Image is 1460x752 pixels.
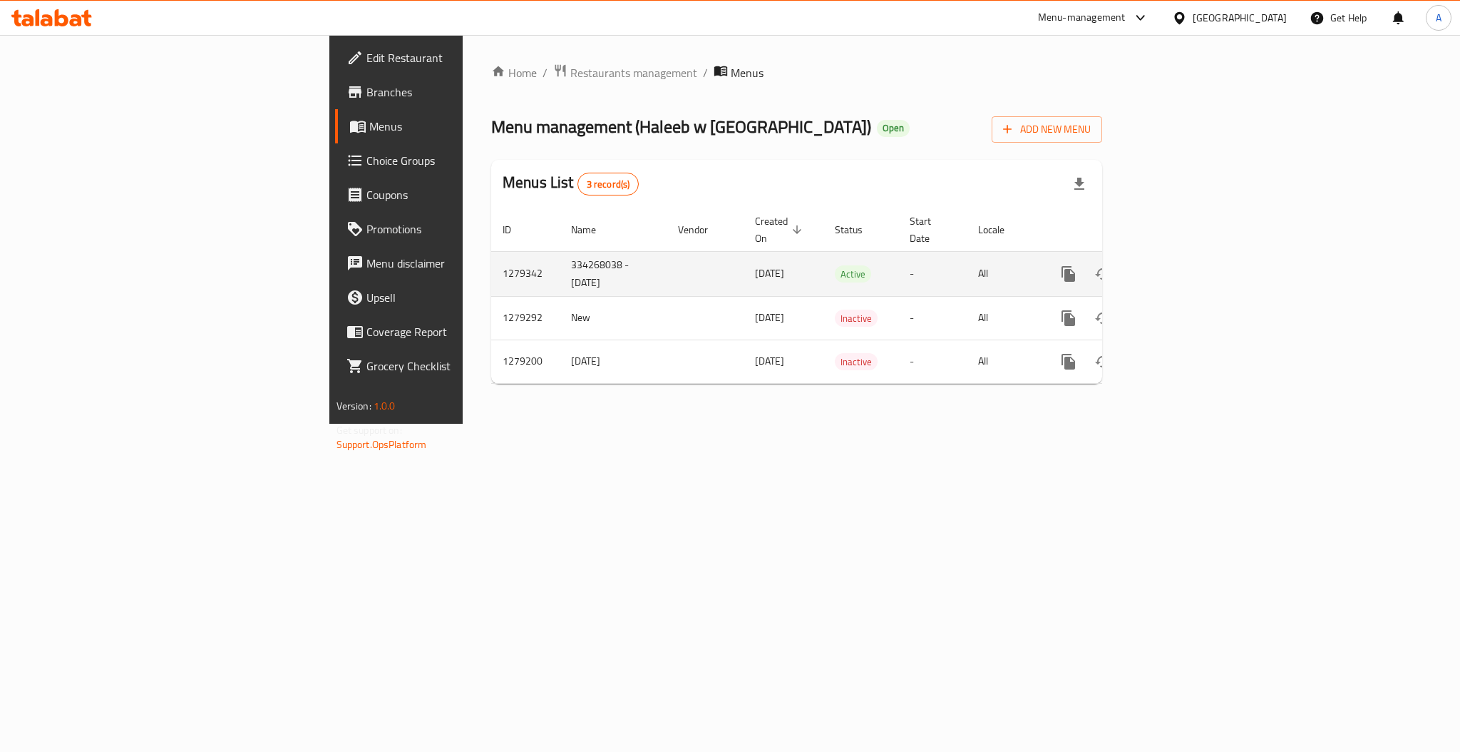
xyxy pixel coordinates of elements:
span: ID [503,221,530,238]
td: New [560,296,667,340]
span: Grocery Checklist [366,357,562,375]
span: Choice Groups [366,152,562,169]
span: Add New Menu [1003,121,1091,138]
span: Upsell [366,289,562,306]
div: Active [835,265,871,283]
span: Menus [369,118,562,135]
td: - [898,296,967,340]
button: Add New Menu [992,116,1102,143]
span: Version: [336,397,371,415]
span: Edit Restaurant [366,49,562,66]
span: [DATE] [755,308,784,327]
td: All [967,296,1040,340]
a: Edit Restaurant [335,41,573,75]
div: Open [877,120,910,137]
a: Choice Groups [335,143,573,178]
button: Change Status [1086,301,1120,335]
td: [DATE] [560,340,667,383]
a: Grocery Checklist [335,349,573,383]
span: [DATE] [755,264,784,283]
button: more [1052,345,1086,379]
span: Open [877,122,910,134]
div: Menu-management [1038,9,1126,26]
span: 3 record(s) [578,178,639,191]
span: Menu disclaimer [366,255,562,272]
a: Branches [335,75,573,109]
a: Menus [335,109,573,143]
button: Change Status [1086,257,1120,291]
nav: breadcrumb [491,63,1102,82]
span: Promotions [366,220,562,238]
span: Inactive [835,310,878,327]
h2: Menus List [503,172,639,195]
a: Coupons [335,178,573,212]
a: Promotions [335,212,573,246]
span: Locale [978,221,1023,238]
div: [GEOGRAPHIC_DATA] [1193,10,1287,26]
span: Menus [731,64,764,81]
a: Upsell [335,280,573,315]
span: Coverage Report [366,323,562,340]
span: 1.0.0 [374,397,396,415]
td: All [967,251,1040,296]
span: Restaurants management [570,64,697,81]
td: - [898,340,967,383]
span: Status [835,221,881,238]
div: Inactive [835,310,878,327]
a: Support.OpsPlatform [336,435,427,454]
td: - [898,251,967,296]
button: Change Status [1086,345,1120,379]
div: Inactive [835,353,878,370]
div: Export file [1062,167,1096,201]
span: Branches [366,83,562,101]
div: Total records count [577,173,639,195]
td: 334268038 - [DATE] [560,251,667,296]
span: Name [571,221,615,238]
span: Created On [755,213,806,247]
table: enhanced table [491,208,1200,384]
span: Vendor [678,221,726,238]
button: more [1052,257,1086,291]
span: Active [835,266,871,283]
span: Coupons [366,186,562,203]
a: Menu disclaimer [335,246,573,280]
th: Actions [1040,208,1200,252]
span: A [1436,10,1441,26]
span: Start Date [910,213,950,247]
button: more [1052,301,1086,335]
span: [DATE] [755,352,784,370]
td: All [967,340,1040,383]
li: / [703,64,708,81]
span: Get support on: [336,421,402,439]
span: Inactive [835,354,878,370]
a: Coverage Report [335,315,573,349]
span: Menu management ( Haleeb w [GEOGRAPHIC_DATA] ) [491,111,871,143]
a: Restaurants management [553,63,697,82]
